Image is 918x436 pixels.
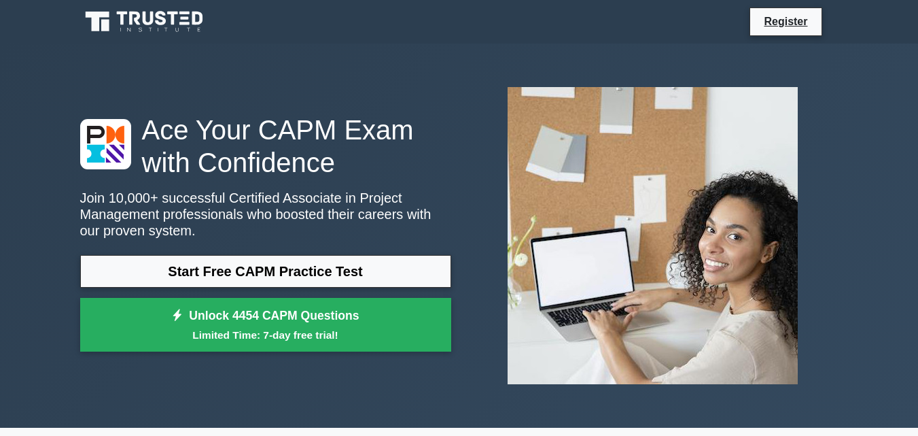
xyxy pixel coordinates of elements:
[80,114,451,179] h1: Ace Your CAPM Exam with Confidence
[80,255,451,288] a: Start Free CAPM Practice Test
[80,190,451,239] p: Join 10,000+ successful Certified Associate in Project Management professionals who boosted their...
[756,13,815,30] a: Register
[97,327,434,343] small: Limited Time: 7-day free trial!
[80,298,451,352] a: Unlock 4454 CAPM QuestionsLimited Time: 7-day free trial!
